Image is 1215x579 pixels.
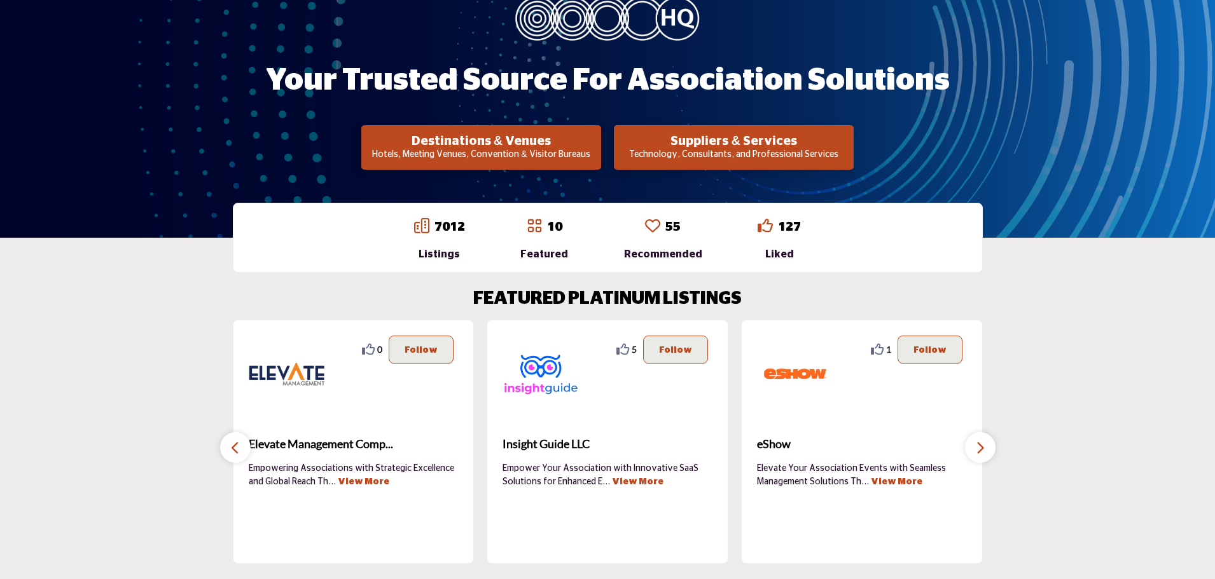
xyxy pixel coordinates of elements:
[913,343,947,357] p: Follow
[266,61,950,100] h1: Your Trusted Source for Association Solutions
[503,336,579,412] img: Insight Guide LLC
[365,133,597,149] h2: Destinations & Venues
[473,289,742,310] h2: FEATURED PLATINUM LISTINGS
[434,221,465,233] a: 7012
[758,218,773,233] i: Go to Liked
[757,435,967,453] span: eShow
[249,427,459,461] b: Elevate Management Company
[632,343,637,356] span: 5
[778,221,801,233] a: 127
[898,336,962,364] button: Follow
[861,477,869,486] span: ...
[871,477,922,486] a: View More
[249,462,459,487] p: Empowering Associations with Strategic Excellence and Global Reach Th
[757,336,833,412] img: eShow
[377,343,382,356] span: 0
[886,343,891,356] span: 1
[249,336,325,412] img: Elevate Management Company
[520,247,568,262] div: Featured
[414,247,465,262] div: Listings
[758,247,801,262] div: Liked
[618,133,850,149] h2: Suppliers & Services
[643,336,708,364] button: Follow
[405,343,438,357] p: Follow
[618,149,850,161] p: Technology, Consultants, and Professional Services
[249,435,459,453] span: Elevate Management Comp...
[527,218,542,236] a: Go to Featured
[503,427,712,461] a: Insight Guide LLC
[757,427,967,461] a: eShow
[389,336,454,364] button: Follow
[665,221,681,233] a: 55
[757,462,967,487] p: Elevate Your Association Events with Seamless Management Solutions Th
[338,477,389,486] a: View More
[503,462,712,487] p: Empower Your Association with Innovative SaaS Solutions for Enhanced E
[328,477,336,486] span: ...
[361,125,601,170] button: Destinations & Venues Hotels, Meeting Venues, Convention & Visitor Bureaus
[645,218,660,236] a: Go to Recommended
[365,149,597,161] p: Hotels, Meeting Venues, Convention & Visitor Bureaus
[249,427,459,461] a: Elevate Management Comp...
[614,125,854,170] button: Suppliers & Services Technology, Consultants, and Professional Services
[659,343,692,357] p: Follow
[602,477,610,486] span: ...
[612,477,663,486] a: View More
[547,221,562,233] a: 10
[624,247,702,262] div: Recommended
[503,435,712,453] span: Insight Guide LLC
